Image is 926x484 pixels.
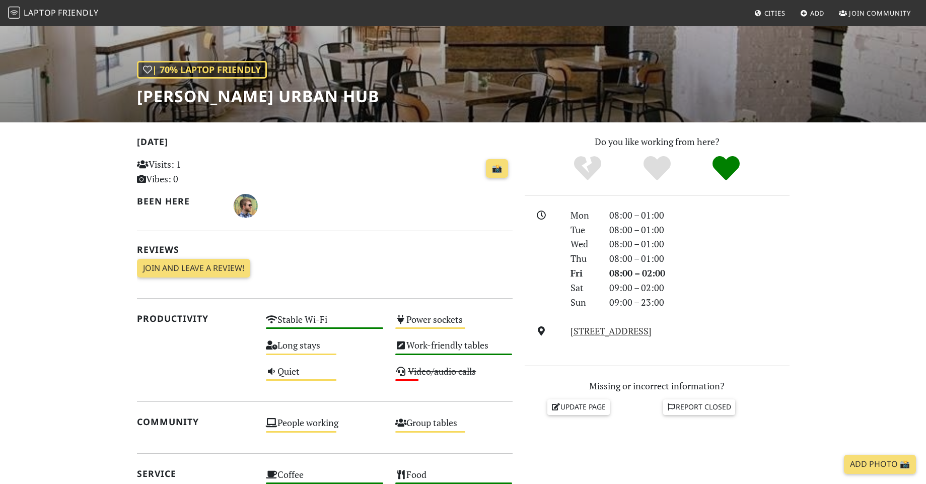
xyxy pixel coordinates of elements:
[389,311,519,337] div: Power sockets
[137,259,250,278] a: Join and leave a review!
[137,157,254,186] p: Visits: 1 Vibes: 0
[137,136,513,151] h2: [DATE]
[603,266,796,281] div: 08:00 – 02:00
[553,155,622,182] div: No
[564,295,603,310] div: Sun
[603,251,796,266] div: 08:00 – 01:00
[234,199,258,211] span: Jiří Papoušek
[564,237,603,251] div: Wed
[603,208,796,223] div: 08:00 – 01:00
[571,325,652,337] a: [STREET_ADDRESS]
[389,414,519,440] div: Group tables
[525,379,790,393] p: Missing or incorrect information?
[234,194,258,218] img: 5197-jiri.jpg
[137,196,222,206] h2: Been here
[137,313,254,324] h2: Productivity
[691,155,761,182] div: Definitely!
[603,295,796,310] div: 09:00 – 23:00
[796,4,829,22] a: Add
[603,237,796,251] div: 08:00 – 01:00
[810,9,825,18] span: Add
[849,9,911,18] span: Join Community
[564,266,603,281] div: Fri
[564,208,603,223] div: Mon
[525,134,790,149] p: Do you like working from here?
[260,337,389,363] div: Long stays
[260,363,389,389] div: Quiet
[564,223,603,237] div: Tue
[137,468,254,479] h2: Service
[622,155,692,182] div: Yes
[260,311,389,337] div: Stable Wi-Fi
[663,399,736,414] a: Report closed
[8,7,20,19] img: LaptopFriendly
[137,61,267,79] div: | 70% Laptop Friendly
[24,7,56,18] span: Laptop
[835,4,915,22] a: Join Community
[137,244,513,255] h2: Reviews
[8,5,99,22] a: LaptopFriendly LaptopFriendly
[389,337,519,363] div: Work-friendly tables
[603,223,796,237] div: 08:00 – 01:00
[564,281,603,295] div: Sat
[137,417,254,427] h2: Community
[547,399,610,414] a: Update page
[137,87,379,106] h1: [PERSON_NAME] Urban Hub
[486,159,508,178] a: 📸
[260,414,389,440] div: People working
[764,9,786,18] span: Cities
[58,7,98,18] span: Friendly
[603,281,796,295] div: 09:00 – 02:00
[750,4,790,22] a: Cities
[564,251,603,266] div: Thu
[408,365,476,377] s: Video/audio calls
